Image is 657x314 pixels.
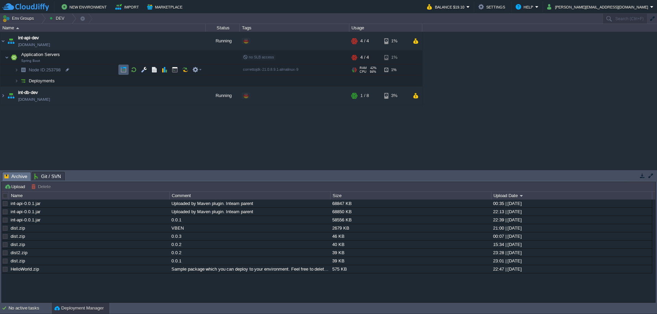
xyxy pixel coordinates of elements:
[170,257,330,265] div: 0.0.1
[4,172,27,181] span: Archive
[11,234,25,239] a: dist.zip
[16,27,19,29] img: AMDAwAAAACH5BAEAAAAALAAAAAABAAEAAAICRAEAOw==
[331,208,491,216] div: 68850 KB
[331,232,491,240] div: 46 KB
[34,172,61,180] span: Git / SVN
[0,86,6,105] img: AMDAwAAAACH5BAEAAAAALAAAAAABAAEAAAICRAEAOw==
[170,232,330,240] div: 0.0.3
[29,67,46,72] span: Node ID:
[18,41,50,48] a: [DOMAIN_NAME]
[11,209,40,214] a: int-api-0.0.1.jar
[331,265,491,273] div: 575 KB
[331,257,491,265] div: 39 KB
[384,65,407,75] div: 1%
[31,183,53,190] button: Delete
[28,67,62,73] a: Node ID:253798
[243,67,298,71] span: correttojdk-21.0.8.9.1-almalinux-9
[14,65,18,75] img: AMDAwAAAACH5BAEAAAAALAAAAAABAAEAAAICRAEAOw==
[11,242,25,247] a: dist.zip
[170,241,330,248] div: 0.0.2
[21,59,40,63] span: Spring Boot
[331,224,491,232] div: 2679 KB
[170,216,330,224] div: 0.0.1
[14,76,18,86] img: AMDAwAAAACH5BAEAAAAALAAAAAABAAEAAAICRAEAOw==
[11,258,25,263] a: dist.zip
[147,3,184,11] button: Marketplace
[516,3,535,11] button: Help
[170,200,330,207] div: Uploaded by Maven plugin. Inteam parent
[491,208,652,216] div: 22:13 | [DATE]
[491,200,652,207] div: 00:35 | [DATE]
[240,24,349,32] div: Tags
[384,86,407,105] div: 3%
[2,14,36,23] button: Env Groups
[491,249,652,257] div: 23:28 | [DATE]
[360,70,366,73] span: CPU
[1,24,205,32] div: Name
[331,200,491,207] div: 68847 KB
[18,76,28,86] img: AMDAwAAAACH5BAEAAAAALAAAAAABAAEAAAICRAEAOw==
[369,70,376,73] span: 94%
[170,249,330,257] div: 0.0.2
[11,201,40,206] a: int-api-0.0.1.jar
[492,192,652,200] div: Upload Date
[384,32,407,50] div: 1%
[360,66,367,70] span: RAM
[62,3,109,11] button: New Environment
[331,216,491,224] div: 58556 KB
[5,51,9,64] img: AMDAwAAAACH5BAEAAAAALAAAAAABAAEAAAICRAEAOw==
[206,86,240,105] div: Running
[115,3,141,11] button: Import
[206,32,240,50] div: Running
[206,24,240,32] div: Status
[28,67,62,73] span: 253798
[170,192,330,200] div: Comment
[11,217,40,222] a: int-api-0.0.1.jar
[18,65,28,75] img: AMDAwAAAACH5BAEAAAAALAAAAAABAAEAAAICRAEAOw==
[28,78,56,84] a: Deployments
[491,241,652,248] div: 15:34 | [DATE]
[4,183,27,190] button: Upload
[170,208,330,216] div: Uploaded by Maven plugin. Inteam parent
[6,86,16,105] img: AMDAwAAAACH5BAEAAAAALAAAAAABAAEAAAICRAEAOw==
[50,14,67,23] button: DEV
[331,249,491,257] div: 39 KB
[18,96,50,103] span: [DOMAIN_NAME]
[331,241,491,248] div: 40 KB
[360,86,369,105] div: 1 / 8
[2,3,49,11] img: CloudJiffy
[11,250,27,255] a: dist2.zip
[9,192,169,200] div: Name
[491,232,652,240] div: 00:07 | [DATE]
[491,216,652,224] div: 22:39 | [DATE]
[350,24,422,32] div: Usage
[478,3,507,11] button: Settings
[9,51,19,64] img: AMDAwAAAACH5BAEAAAAALAAAAAABAAEAAAICRAEAOw==
[370,66,376,70] span: 42%
[0,32,6,50] img: AMDAwAAAACH5BAEAAAAALAAAAAABAAEAAAICRAEAOw==
[360,32,369,50] div: 4 / 4
[21,52,61,57] span: Application Servers
[243,55,274,59] span: no SLB access
[547,3,650,11] button: [PERSON_NAME][EMAIL_ADDRESS][DOMAIN_NAME]
[360,51,369,64] div: 4 / 4
[491,257,652,265] div: 23:01 | [DATE]
[21,52,61,57] a: Application ServersSpring Boot
[170,224,330,232] div: VBEN
[54,305,104,312] button: Deployment Manager
[18,89,38,96] a: int-db-dev
[384,51,407,64] div: 1%
[11,267,39,272] a: HelloWorld.zip
[6,32,16,50] img: AMDAwAAAACH5BAEAAAAALAAAAAABAAEAAAICRAEAOw==
[170,265,330,273] div: Sample package which you can deploy to your environment. Feel free to delete and upload a package...
[427,3,466,11] button: Balance $19.10
[331,192,491,200] div: Size
[11,226,25,231] a: dist.zip
[9,303,51,314] div: No active tasks
[18,35,39,41] a: int-api-dev
[491,224,652,232] div: 21:00 | [DATE]
[491,265,652,273] div: 22:47 | [DATE]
